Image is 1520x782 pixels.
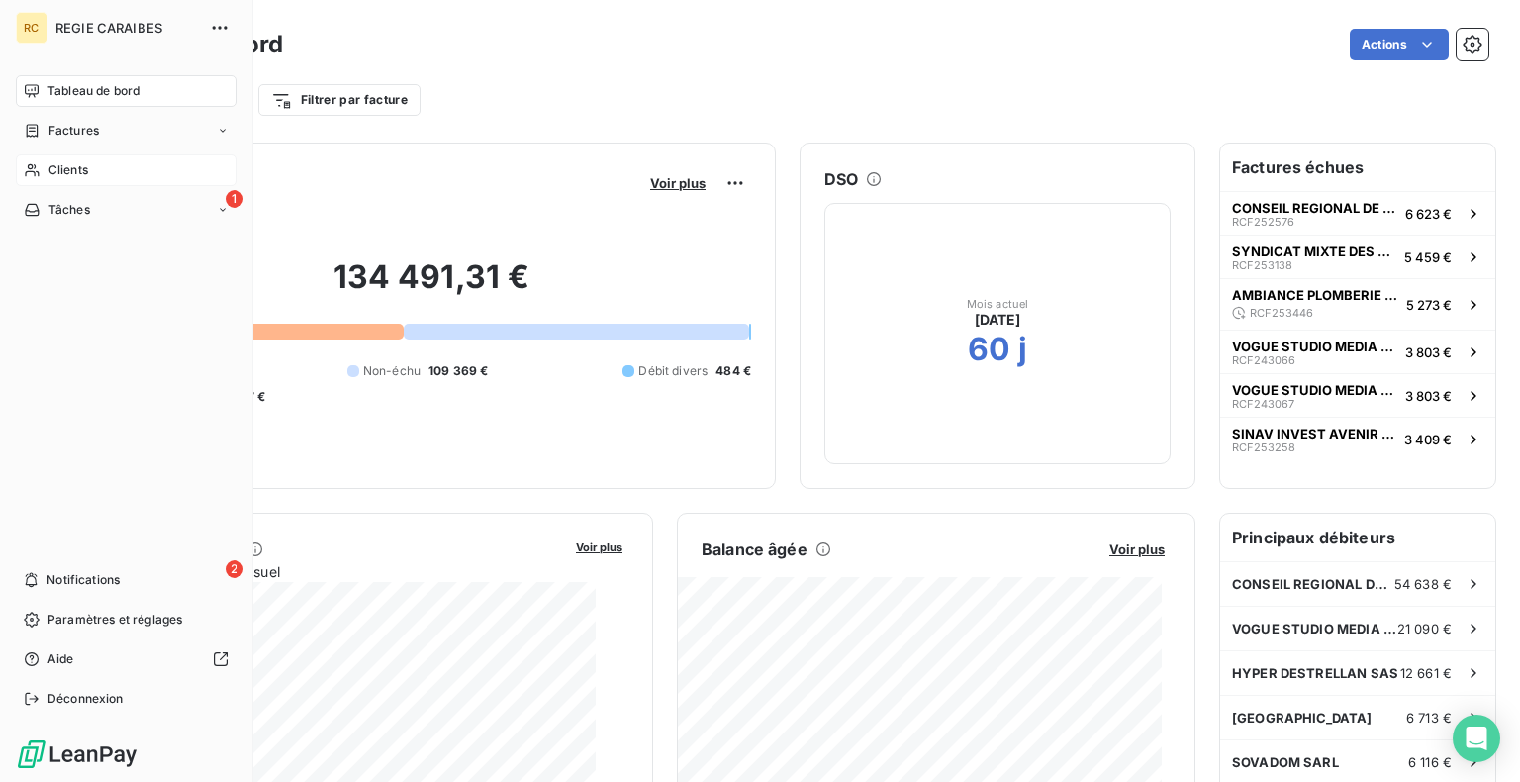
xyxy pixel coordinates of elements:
[1453,715,1500,762] div: Open Intercom Messenger
[1109,541,1165,557] span: Voir plus
[824,167,858,191] h6: DSO
[1232,244,1396,259] span: SYNDICAT MIXTE DES TRANSPORTS
[47,690,124,708] span: Déconnexion
[1404,432,1452,447] span: 3 409 €
[258,84,421,116] button: Filtrer par facture
[650,175,706,191] span: Voir plus
[48,122,99,140] span: Factures
[1232,398,1294,410] span: RCF243067
[47,82,140,100] span: Tableau de bord
[1232,441,1295,453] span: RCF253258
[968,330,1010,369] h2: 60
[16,643,237,675] a: Aide
[1232,354,1295,366] span: RCF243066
[702,538,807,561] h6: Balance âgée
[112,561,562,582] span: Chiffre d'affaires mensuel
[1232,200,1397,216] span: CONSEIL REGIONAL DE LA [GEOGRAPHIC_DATA]
[428,362,488,380] span: 109 369 €
[226,190,243,208] span: 1
[1103,540,1171,558] button: Voir plus
[1405,344,1452,360] span: 3 803 €
[1220,278,1495,330] button: AMBIANCE PLOMBERIE SANITAIRE SARLRCF2534465 273 €
[967,298,1029,310] span: Mois actuel
[1220,330,1495,373] button: VOGUE STUDIO MEDIA SASRCF2430663 803 €
[644,174,712,192] button: Voir plus
[1220,514,1495,561] h6: Principaux débiteurs
[1220,373,1495,417] button: VOGUE STUDIO MEDIA SASRCF2430673 803 €
[1232,665,1398,681] span: HYPER DESTRELLAN SAS
[1232,710,1373,726] span: [GEOGRAPHIC_DATA]
[1400,665,1452,681] span: 12 661 €
[1232,216,1294,228] span: RCF252576
[570,538,628,555] button: Voir plus
[1232,339,1397,354] span: VOGUE STUDIO MEDIA SAS
[47,650,74,668] span: Aide
[48,201,90,219] span: Tâches
[975,310,1021,330] span: [DATE]
[1232,621,1397,636] span: VOGUE STUDIO MEDIA SAS
[226,560,243,578] span: 2
[1406,297,1452,313] span: 5 273 €
[1018,330,1027,369] h2: j
[1232,382,1397,398] span: VOGUE STUDIO MEDIA SAS
[1405,388,1452,404] span: 3 803 €
[1250,307,1313,319] span: RCF253446
[1404,249,1452,265] span: 5 459 €
[1397,621,1452,636] span: 21 090 €
[1232,426,1396,441] span: SINAV INVEST AVENIR (L'AS DE CARREAU) SAS
[47,571,120,589] span: Notifications
[1232,259,1292,271] span: RCF253138
[1220,417,1495,460] button: SINAV INVEST AVENIR (L'AS DE CARREAU) SASRCF2532583 409 €
[1405,206,1452,222] span: 6 623 €
[1220,144,1495,191] h6: Factures échues
[363,362,421,380] span: Non-échu
[16,738,139,770] img: Logo LeanPay
[48,161,88,179] span: Clients
[1232,576,1394,592] span: CONSEIL REGIONAL DE LA [GEOGRAPHIC_DATA]
[638,362,708,380] span: Débit divers
[47,611,182,629] span: Paramètres et réglages
[55,20,198,36] span: REGIE CARAIBES
[1220,191,1495,235] button: CONSEIL REGIONAL DE LA [GEOGRAPHIC_DATA]RCF2525766 623 €
[1394,576,1452,592] span: 54 638 €
[715,362,751,380] span: 484 €
[1232,754,1339,770] span: SOVADOM SARL
[1220,235,1495,278] button: SYNDICAT MIXTE DES TRANSPORTSRCF2531385 459 €
[1406,710,1452,726] span: 6 713 €
[112,257,751,317] h2: 134 491,31 €
[1408,754,1452,770] span: 6 116 €
[16,12,47,44] div: RC
[576,540,622,554] span: Voir plus
[1232,287,1398,303] span: AMBIANCE PLOMBERIE SANITAIRE SARL
[1350,29,1449,60] button: Actions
